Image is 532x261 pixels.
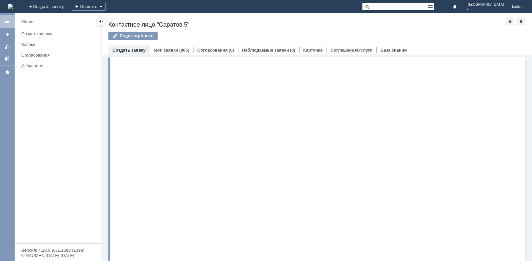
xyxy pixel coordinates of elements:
[303,48,323,53] a: Карточка
[2,53,13,64] a: Мои согласования
[8,4,13,9] a: Перейти на домашнюю страницу
[179,48,189,53] div: (805)
[19,29,100,39] a: Создать заявку
[21,18,34,26] div: Меню
[466,3,504,7] span: [GEOGRAPHIC_DATA]
[19,50,100,60] a: Согласования
[154,48,178,53] a: Мои заявки
[380,48,407,53] a: База знаний
[97,17,105,25] div: Скрыть меню
[517,17,525,25] div: Сделать домашней страницей
[506,17,514,25] div: Добавить в избранное
[290,48,295,53] div: (0)
[197,48,228,53] a: Согласования
[8,4,13,9] img: logo
[21,53,97,58] div: Согласования
[2,41,13,52] a: Мои заявки
[242,48,289,53] a: Наблюдаемые заявки
[428,3,434,9] span: Расширенный поиск
[21,253,94,258] div: © NAUMEN [DATE]-[DATE]
[21,63,90,68] div: Избранное
[19,39,100,50] a: Заявки
[21,248,94,252] div: Версия: 4.18.0.9.31.1398 (1398)
[21,31,97,36] div: Создать заявку
[331,48,372,53] a: Соглашения/Услуги
[21,42,97,47] div: Заявки
[112,48,146,53] a: Создать заявку
[466,7,504,11] span: 5
[229,48,234,53] div: (0)
[72,3,106,11] div: Создать
[2,29,13,40] a: Создать заявку
[108,21,506,28] div: Контактное лицо "Саратов 5"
